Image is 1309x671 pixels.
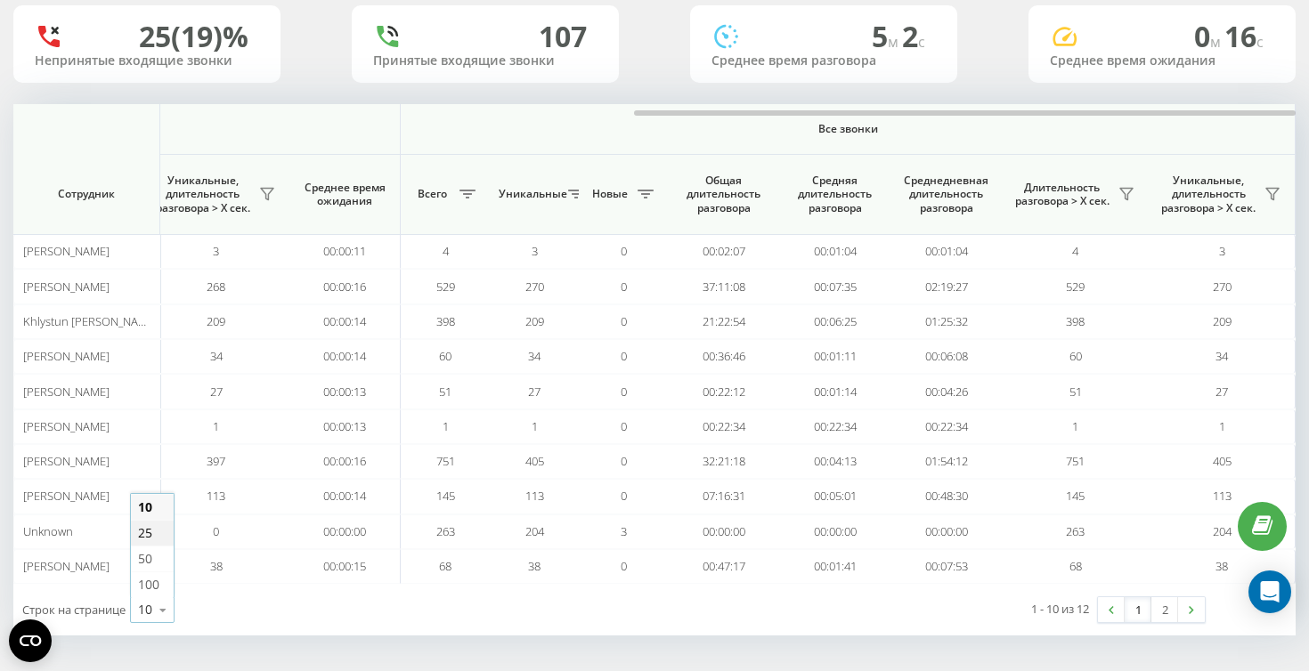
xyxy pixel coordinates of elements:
[621,453,627,469] span: 0
[1066,523,1085,539] span: 263
[207,279,225,295] span: 268
[1072,418,1078,434] span: 1
[289,444,401,479] td: 00:00:16
[1069,558,1082,574] span: 68
[1215,558,1228,574] span: 38
[668,549,779,584] td: 00:47:17
[779,304,890,339] td: 00:06:25
[525,313,544,329] span: 209
[890,479,1002,513] td: 00:48:30
[779,479,890,513] td: 00:05:01
[588,187,632,201] span: Новые
[22,602,126,618] span: Строк на странице
[904,174,988,215] span: Среднедневная длительность разговора
[1125,597,1151,622] a: 1
[890,374,1002,408] td: 00:04:26
[525,279,544,295] span: 270
[210,384,223,400] span: 27
[779,234,890,269] td: 00:01:04
[872,17,902,55] span: 5
[779,269,890,303] td: 00:07:35
[289,514,401,549] td: 00:00:00
[23,453,110,469] span: [PERSON_NAME]
[668,234,779,269] td: 00:02:07
[668,479,779,513] td: 07:16:31
[303,181,386,208] span: Среднее время ожидания
[525,488,544,504] span: 113
[23,384,110,400] span: [PERSON_NAME]
[528,384,541,400] span: 27
[23,279,110,295] span: [PERSON_NAME]
[23,488,110,504] span: [PERSON_NAME]
[888,32,902,52] span: м
[621,488,627,504] span: 0
[138,550,152,567] span: 50
[23,523,73,539] span: Unknown
[23,558,110,574] span: [PERSON_NAME]
[779,374,890,408] td: 00:01:14
[213,243,219,259] span: 3
[1210,32,1224,52] span: м
[528,348,541,364] span: 34
[213,523,219,539] span: 0
[410,187,454,201] span: Всего
[621,523,627,539] span: 3
[1151,597,1178,622] a: 2
[443,418,449,434] span: 1
[668,269,779,303] td: 37:11:08
[207,313,225,329] span: 209
[439,384,451,400] span: 51
[289,339,401,374] td: 00:00:14
[1031,600,1089,618] div: 1 - 10 из 12
[439,558,451,574] span: 68
[890,304,1002,339] td: 01:25:32
[436,279,455,295] span: 529
[436,453,455,469] span: 751
[1219,418,1225,434] span: 1
[23,348,110,364] span: [PERSON_NAME]
[138,601,152,618] div: 10
[668,409,779,444] td: 00:22:34
[1069,348,1082,364] span: 60
[138,576,159,593] span: 100
[1256,32,1264,52] span: c
[1066,313,1085,329] span: 398
[138,524,152,541] span: 25
[453,122,1242,136] span: Все звонки
[1213,453,1232,469] span: 405
[779,339,890,374] td: 00:01:11
[793,174,877,215] span: Средняя длительность разговора
[902,17,925,55] span: 2
[1224,17,1264,55] span: 16
[532,418,538,434] span: 1
[918,32,925,52] span: c
[890,549,1002,584] td: 00:07:53
[289,549,401,584] td: 00:00:15
[289,269,401,303] td: 00:00:16
[779,514,890,549] td: 00:00:00
[499,187,563,201] span: Уникальные
[621,348,627,364] span: 0
[890,514,1002,549] td: 00:00:00
[621,279,627,295] span: 0
[621,243,627,259] span: 0
[1066,453,1085,469] span: 751
[681,174,766,215] span: Общая длительность разговора
[621,418,627,434] span: 0
[289,374,401,408] td: 00:00:13
[439,348,451,364] span: 60
[1213,523,1232,539] span: 204
[668,444,779,479] td: 32:21:18
[138,498,152,515] span: 10
[890,269,1002,303] td: 02:19:27
[28,187,144,201] span: Сотрудник
[621,313,627,329] span: 0
[1219,243,1225,259] span: 3
[1248,570,1291,613] div: Open Intercom Messenger
[890,409,1002,444] td: 00:22:34
[436,313,455,329] span: 398
[373,53,598,69] div: Принятые входящие звонки
[1213,279,1232,295] span: 270
[890,339,1002,374] td: 00:06:08
[1215,348,1228,364] span: 34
